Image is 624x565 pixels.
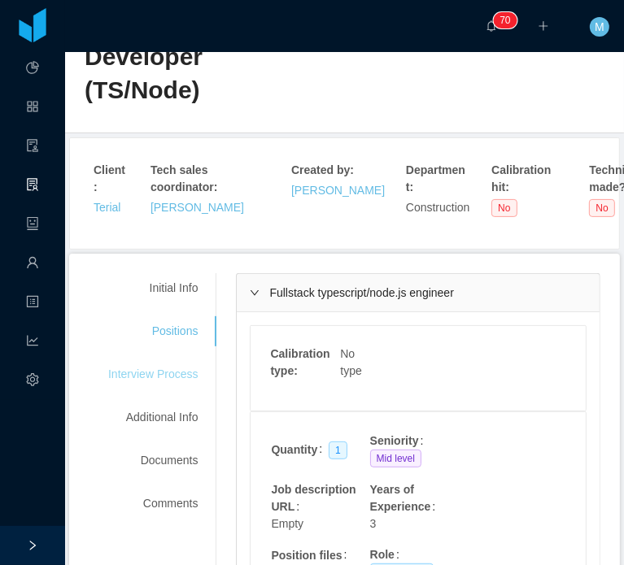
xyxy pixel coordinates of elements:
[500,12,505,28] p: 7
[538,20,549,32] i: icon: plus
[89,402,217,432] div: Additional Info
[291,184,385,197] a: [PERSON_NAME]
[94,163,125,193] strong: Client :
[370,483,431,513] strong: Years of Experience
[89,273,217,303] div: Initial Info
[26,327,39,359] i: icon: line-chart
[26,91,39,125] a: icon: appstore
[270,347,333,377] strong: Calibration type :
[26,130,39,164] a: icon: audit
[329,441,347,459] span: 1
[250,288,260,298] i: icon: right
[271,515,303,532] span: Empty
[237,274,600,311] div: icon: rightFullstack typescript/node.js engineer
[491,199,517,217] span: No
[406,163,465,193] strong: Department :
[271,549,342,562] strong: Position files
[340,346,369,383] div: No type
[370,548,395,561] strong: Role
[486,20,497,32] i: icon: bell
[94,201,120,214] a: Terial
[26,171,39,203] i: icon: solution
[26,247,39,281] a: icon: user
[26,286,39,320] a: icon: profile
[151,163,217,193] strong: Tech sales coordinator :
[26,52,39,86] a: icon: pie-chart
[406,201,470,214] span: Construction
[89,316,217,346] div: Positions
[505,12,511,28] p: 0
[89,445,217,476] div: Documents
[89,359,217,389] div: Interview Process
[271,443,317,456] strong: Quantity
[269,286,453,299] span: Fullstack typescript/node.js engineer
[151,201,244,214] a: [PERSON_NAME]
[370,434,419,447] strong: Seniority
[491,163,554,193] strong: Calibration hit :
[370,517,377,530] span: 3
[589,199,614,217] span: No
[370,450,421,467] span: Mid level
[271,483,356,513] strong: Job description URL
[291,163,354,176] strong: Created by :
[89,489,217,519] div: Comments
[26,366,39,398] i: icon: setting
[595,17,604,37] span: M
[26,208,39,242] a: icon: robot
[493,12,517,28] sup: 70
